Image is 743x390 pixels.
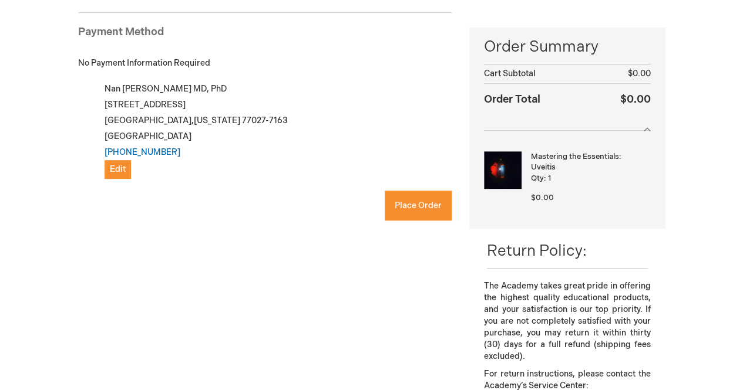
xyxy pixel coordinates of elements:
[531,174,544,183] span: Qty
[105,160,131,179] button: Edit
[78,58,210,68] span: No Payment Information Required
[105,147,180,157] a: [PHONE_NUMBER]
[484,36,650,64] span: Order Summary
[78,25,452,46] div: Payment Method
[484,151,522,189] img: Mastering the Essentials: Uveitis
[385,191,452,221] button: Place Order
[620,93,651,106] span: $0.00
[395,201,442,211] span: Place Order
[531,193,554,202] span: $0.00
[628,69,651,79] span: $0.00
[484,280,650,362] p: The Academy takes great pride in offering the highest quality educational products, and your sati...
[548,174,551,183] span: 1
[487,242,587,260] span: Return Policy:
[531,151,647,173] strong: Mastering the Essentials: Uveitis
[484,90,540,107] strong: Order Total
[110,164,126,174] span: Edit
[194,116,240,126] span: [US_STATE]
[484,65,595,84] th: Cart Subtotal
[78,204,257,250] iframe: reCAPTCHA
[91,81,452,179] div: Nan [PERSON_NAME] MD, PhD [STREET_ADDRESS] [GEOGRAPHIC_DATA] , 77027-7163 [GEOGRAPHIC_DATA]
